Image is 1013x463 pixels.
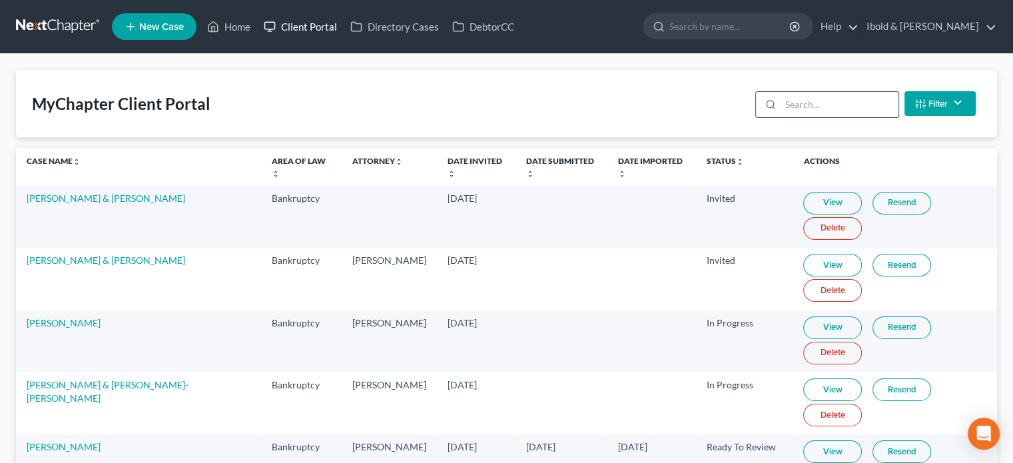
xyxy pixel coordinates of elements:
a: Delete [803,404,862,426]
a: Date Importedunfold_more [618,156,683,177]
i: unfold_more [526,170,534,178]
i: unfold_more [272,170,280,178]
a: Area of Lawunfold_more [272,156,326,177]
i: unfold_more [618,170,626,178]
a: Client Portal [257,15,344,39]
a: Help [814,15,858,39]
a: Directory Cases [344,15,446,39]
td: In Progress [696,310,793,372]
a: Case Nameunfold_more [27,156,81,166]
a: Attorneyunfold_more [352,156,403,166]
span: [DATE] [448,441,477,452]
th: Actions [793,148,997,186]
td: [PERSON_NAME] [342,372,437,434]
a: Resend [872,316,931,339]
i: unfold_more [395,158,403,166]
td: Bankruptcy [261,372,342,434]
div: MyChapter Client Portal [32,93,210,115]
input: Search... [781,92,898,117]
td: Bankruptcy [261,310,342,372]
span: [DATE] [448,379,477,390]
a: Resend [872,254,931,276]
a: [PERSON_NAME] & [PERSON_NAME] [27,254,185,266]
a: Statusunfold_more [707,156,744,166]
div: Open Intercom Messenger [968,418,1000,450]
a: [PERSON_NAME] [27,441,101,452]
a: Delete [803,279,862,302]
a: Date Submittedunfold_more [526,156,594,177]
a: View [803,316,862,339]
span: [DATE] [526,441,555,452]
a: [PERSON_NAME] & [PERSON_NAME] [27,193,185,204]
a: View [803,440,862,463]
i: unfold_more [448,170,456,178]
span: New Case [139,22,184,32]
span: [DATE] [448,254,477,266]
span: [DATE] [448,193,477,204]
a: View [803,254,862,276]
td: Bankruptcy [261,248,342,310]
i: unfold_more [73,158,81,166]
span: [DATE] [618,441,647,452]
a: View [803,192,862,215]
a: Delete [803,217,862,240]
input: Search by name... [669,14,791,39]
td: Invited [696,186,793,248]
a: View [803,378,862,401]
a: Resend [872,192,931,215]
a: Home [200,15,257,39]
a: DebtorCC [446,15,521,39]
span: [DATE] [448,317,477,328]
a: [PERSON_NAME] [27,317,101,328]
td: [PERSON_NAME] [342,248,437,310]
a: Resend [872,378,931,401]
td: [PERSON_NAME] [342,310,437,372]
a: Ibold & [PERSON_NAME] [860,15,996,39]
td: In Progress [696,372,793,434]
button: Filter [904,91,976,116]
a: Delete [803,342,862,364]
td: Bankruptcy [261,186,342,248]
a: [PERSON_NAME] & [PERSON_NAME]-[PERSON_NAME] [27,379,188,404]
td: Invited [696,248,793,310]
a: Resend [872,440,931,463]
a: Date Invitedunfold_more [448,156,502,177]
i: unfold_more [736,158,744,166]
